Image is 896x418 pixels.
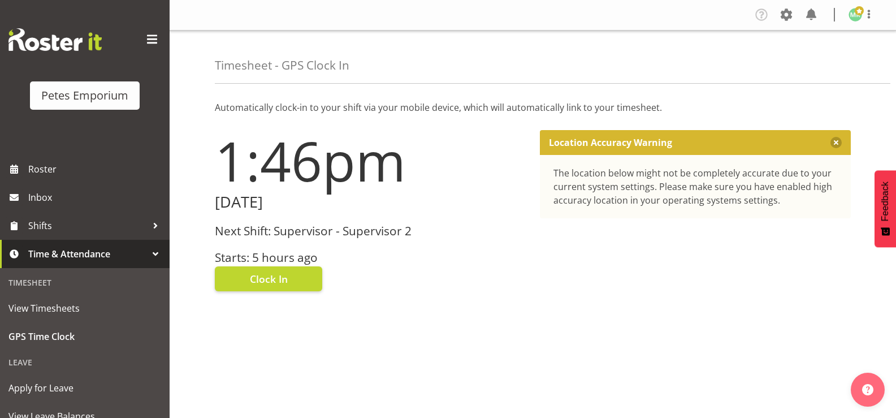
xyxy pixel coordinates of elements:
span: Inbox [28,189,164,206]
span: GPS Time Clock [8,328,161,345]
span: Feedback [880,182,890,221]
div: Petes Emporium [41,87,128,104]
span: Time & Attendance [28,245,147,262]
span: Roster [28,161,164,178]
button: Clock In [215,266,322,291]
h3: Next Shift: Supervisor - Supervisor 2 [215,225,526,238]
p: Automatically clock-in to your shift via your mobile device, which will automatically link to you... [215,101,851,114]
span: View Timesheets [8,300,161,317]
span: Shifts [28,217,147,234]
img: melanie-richardson713.jpg [849,8,862,21]
span: Apply for Leave [8,380,161,397]
h3: Starts: 5 hours ago [215,251,526,264]
p: Location Accuracy Warning [549,137,672,148]
span: Clock In [250,272,288,286]
h4: Timesheet - GPS Clock In [215,59,349,72]
div: Leave [3,351,167,374]
button: Feedback - Show survey [875,170,896,247]
h2: [DATE] [215,193,526,211]
img: Rosterit website logo [8,28,102,51]
a: GPS Time Clock [3,322,167,351]
h1: 1:46pm [215,130,526,191]
div: The location below might not be completely accurate due to your current system settings. Please m... [553,166,838,207]
img: help-xxl-2.png [862,384,873,395]
a: Apply for Leave [3,374,167,402]
div: Timesheet [3,271,167,294]
a: View Timesheets [3,294,167,322]
button: Close message [830,137,842,148]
